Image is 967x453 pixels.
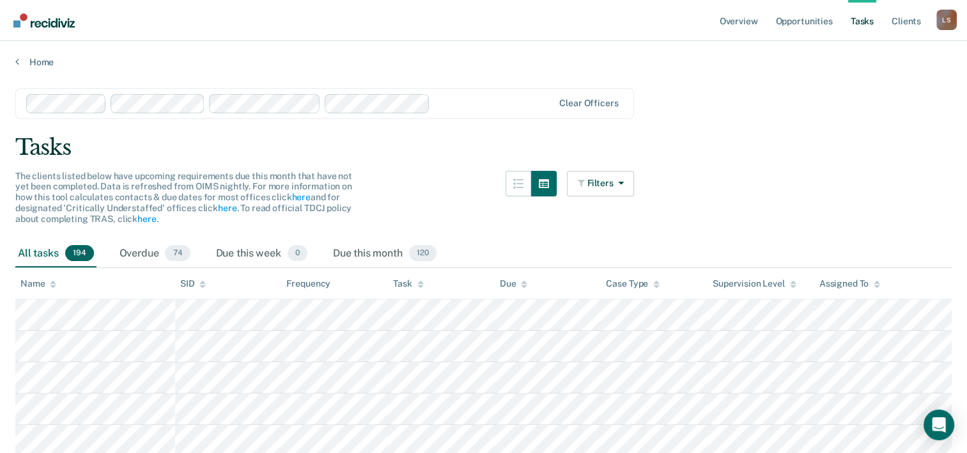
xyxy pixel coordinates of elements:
div: Due [500,278,528,289]
span: 194 [65,245,94,262]
div: SID [180,278,206,289]
a: here [137,214,156,224]
img: Recidiviz [13,13,75,28]
div: Clear officers [559,98,618,109]
div: All tasks194 [15,240,97,268]
div: Open Intercom Messenger [924,409,954,440]
div: Tasks [15,134,952,161]
a: here [291,192,310,202]
a: Home [15,56,952,68]
button: Profile dropdown button [936,10,957,30]
div: Name [20,278,56,289]
div: L S [936,10,957,30]
div: Case Type [606,278,660,289]
div: Supervision Level [713,278,796,289]
button: Filters [567,171,635,196]
div: Due this month120 [330,240,439,268]
span: 120 [409,245,437,262]
span: 0 [288,245,307,262]
div: Due this week0 [213,240,310,268]
span: The clients listed below have upcoming requirements due this month that have not yet been complet... [15,171,352,224]
div: Overdue74 [117,240,193,268]
span: 74 [165,245,190,262]
a: here [218,203,236,213]
div: Frequency [286,278,330,289]
div: Task [393,278,423,289]
div: Assigned To [819,278,880,289]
